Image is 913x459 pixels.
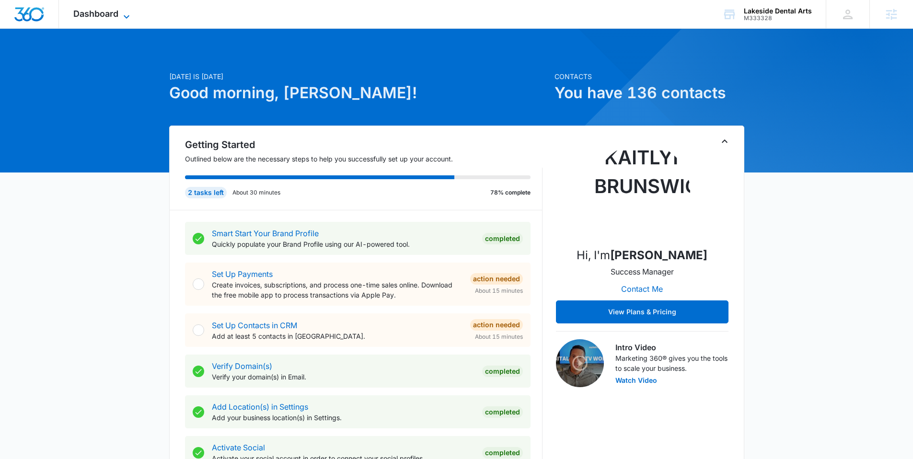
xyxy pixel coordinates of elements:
img: Kaitlyn Brunswig [594,143,690,239]
a: Set Up Contacts in CRM [212,321,297,330]
h1: You have 136 contacts [555,81,744,104]
div: Completed [482,233,523,244]
p: 78% complete [490,188,531,197]
h2: Getting Started [185,138,543,152]
div: Action Needed [470,319,523,331]
button: Watch Video [615,377,657,384]
img: Intro Video [556,339,604,387]
div: account name [744,7,812,15]
p: Contacts [555,71,744,81]
p: Add your business location(s) in Settings. [212,413,474,423]
div: Completed [482,406,523,418]
a: Smart Start Your Brand Profile [212,229,319,238]
strong: [PERSON_NAME] [610,248,707,262]
p: [DATE] is [DATE] [169,71,549,81]
button: Toggle Collapse [719,136,730,147]
span: About 15 minutes [475,333,523,341]
p: Add at least 5 contacts in [GEOGRAPHIC_DATA]. [212,331,462,341]
div: 2 tasks left [185,187,227,198]
a: Verify Domain(s) [212,361,272,371]
h3: Intro Video [615,342,728,353]
p: Success Manager [611,266,674,277]
span: About 15 minutes [475,287,523,295]
button: View Plans & Pricing [556,300,728,323]
div: Completed [482,447,523,459]
p: Quickly populate your Brand Profile using our AI-powered tool. [212,239,474,249]
div: account id [744,15,812,22]
p: Marketing 360® gives you the tools to scale your business. [615,353,728,373]
h1: Good morning, [PERSON_NAME]! [169,81,549,104]
p: Hi, I'm [577,247,707,264]
p: Verify your domain(s) in Email. [212,372,474,382]
a: Add Location(s) in Settings [212,402,308,412]
p: Outlined below are the necessary steps to help you successfully set up your account. [185,154,543,164]
div: Completed [482,366,523,377]
div: Action Needed [470,273,523,285]
span: Dashboard [73,9,118,19]
p: Create invoices, subscriptions, and process one-time sales online. Download the free mobile app t... [212,280,462,300]
a: Activate Social [212,443,265,452]
a: Set Up Payments [212,269,273,279]
button: Contact Me [612,277,672,300]
p: About 30 minutes [232,188,280,197]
